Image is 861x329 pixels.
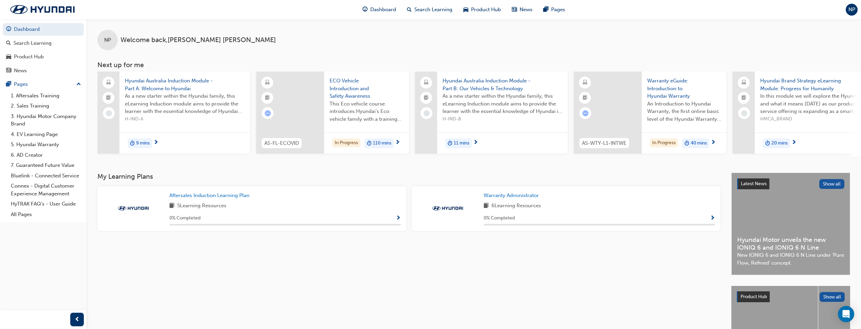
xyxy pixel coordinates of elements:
[650,138,678,148] div: In Progress
[520,6,532,14] span: News
[332,138,360,148] div: In Progress
[711,140,716,146] span: next-icon
[463,5,468,14] span: car-icon
[264,139,299,147] span: AS-FL-ECOVID
[14,53,44,61] div: Product Hub
[582,110,588,116] span: learningRecordVerb_ATTEMPT-icon
[169,202,174,210] span: book-icon
[401,3,458,17] a: search-iconSearch Learning
[506,3,538,17] a: news-iconNews
[6,68,11,74] span: news-icon
[424,94,429,102] span: booktick-icon
[471,6,501,14] span: Product Hub
[448,139,452,148] span: duration-icon
[838,306,854,322] div: Open Intercom Messenger
[647,100,721,123] span: An Introduction to Hyundai Warranty, the first online basic level of the Hyundai Warranty Adminis...
[424,78,429,87] span: laptop-icon
[771,139,788,147] span: 20 mins
[473,140,478,146] span: next-icon
[685,139,689,148] span: duration-icon
[791,140,797,146] span: next-icon
[169,192,252,199] a: Aftersales Induction Learning Plan
[14,67,27,75] div: News
[256,72,409,154] a: AS-FL-ECOVIDECO Vehicle Introduction and Safety AwarenessThis Eco vehicle course introduces Hyund...
[443,77,562,92] span: Hyundai Australia Induction Module - Part B: Our Vehicles & Technology
[373,139,391,147] span: 110 mins
[737,178,844,189] a: Latest NewsShow all
[6,54,11,60] span: car-icon
[8,91,84,101] a: 1. Aftersales Training
[647,77,721,100] span: Warranty eGuide: Introduction to Hyundai Warranty
[8,139,84,150] a: 5. Hyundai Warranty
[741,181,767,187] span: Latest News
[8,199,84,209] a: HyTRAK FAQ's - User Guide
[104,36,111,44] span: NP
[14,80,28,88] div: Pages
[484,192,539,198] span: Warranty Administrator
[75,315,80,324] span: prev-icon
[6,40,11,46] span: search-icon
[395,140,400,146] span: next-icon
[491,202,541,210] span: 6 Learning Resources
[454,139,469,147] span: 11 mins
[691,139,707,147] span: 40 mins
[3,51,84,63] a: Product Hub
[742,94,746,102] span: booktick-icon
[8,160,84,171] a: 7. Guaranteed Future Value
[512,5,517,14] span: news-icon
[8,171,84,181] a: Bluelink - Connected Service
[177,202,226,210] span: 5 Learning Resources
[458,3,506,17] a: car-iconProduct Hub
[169,214,201,222] span: 0 % Completed
[8,181,84,199] a: Connex - Digital Customer Experience Management
[125,77,245,92] span: Hyundai Australia Induction Module - Part A: Welcome to Hyundai
[819,179,845,189] button: Show all
[3,23,84,36] a: Dashboard
[424,110,430,116] span: learningRecordVerb_NONE-icon
[8,150,84,160] a: 6. AD Creator
[3,78,84,91] button: Pages
[3,64,84,77] a: News
[362,5,368,14] span: guage-icon
[429,205,466,212] img: Trak
[6,26,11,33] span: guage-icon
[136,139,150,147] span: 9 mins
[97,173,720,180] h3: My Learning Plans
[583,78,587,87] span: learningResourceType_ELEARNING-icon
[710,215,715,221] span: Show Progress
[106,110,112,116] span: learningRecordVerb_NONE-icon
[765,139,770,148] span: duration-icon
[582,139,626,147] span: AS-WTY-L1-INTWE
[125,92,245,115] span: As a new starter within the Hyundai family, this eLearning Induction module aims to provide the l...
[574,72,727,154] a: AS-WTY-L1-INTWEWarranty eGuide: Introduction to Hyundai WarrantyAn Introduction to Hyundai Warran...
[169,192,249,198] span: Aftersales Induction Learning Plan
[484,202,489,210] span: book-icon
[737,236,844,251] span: Hyundai Motor unveils the new IONIQ 6 and IONIQ 6 N Line
[484,214,515,222] span: 0 % Completed
[443,115,562,123] span: H-IND-B
[820,292,845,302] button: Show all
[737,251,844,267] span: New IONIQ 6 and IONIQ 6 N Line under ‘Pure Flow, Refined’ concept.
[731,173,850,275] a: Latest NewsShow allHyundai Motor unveils the new IONIQ 6 and IONIQ 6 N LineNew IONIQ 6 and IONIQ ...
[583,94,587,102] span: booktick-icon
[415,72,568,154] a: Hyundai Australia Induction Module - Part B: Our Vehicles & TechnologyAs a new starter within the...
[367,139,372,148] span: duration-icon
[370,6,396,14] span: Dashboard
[120,36,276,44] span: Welcome back , [PERSON_NAME] [PERSON_NAME]
[741,294,767,299] span: Product Hub
[125,115,245,123] span: H-IND-A
[3,2,81,17] img: Trak
[8,111,84,129] a: 3. Hyundai Motor Company Brand
[153,140,158,146] span: next-icon
[8,101,84,111] a: 2. Sales Training
[848,6,855,14] span: NP
[265,94,270,102] span: booktick-icon
[3,37,84,50] a: Search Learning
[551,6,565,14] span: Pages
[710,214,715,222] button: Show Progress
[3,22,84,78] button: DashboardSearch LearningProduct HubNews
[8,209,84,220] a: All Pages
[87,61,861,69] h3: Next up for me
[846,4,858,16] button: NP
